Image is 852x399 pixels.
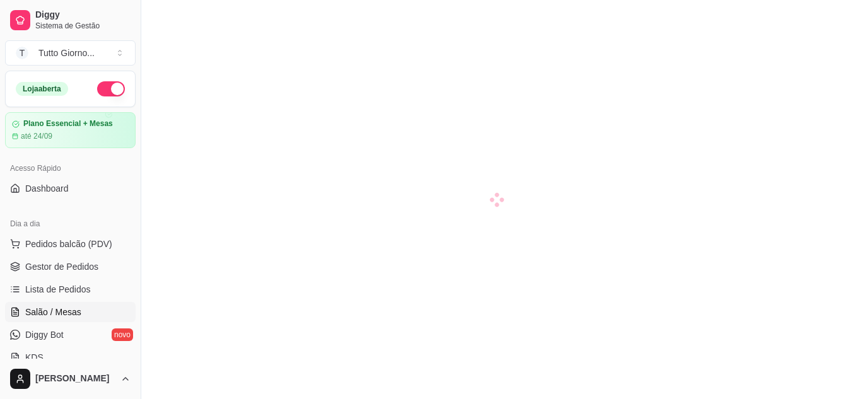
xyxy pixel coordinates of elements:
div: Dia a dia [5,214,136,234]
button: Select a team [5,40,136,66]
span: Salão / Mesas [25,306,81,318]
a: Diggy Botnovo [5,325,136,345]
div: Tutto Giorno ... [38,47,95,59]
a: KDS [5,347,136,367]
span: Diggy [35,9,131,21]
a: DiggySistema de Gestão [5,5,136,35]
span: [PERSON_NAME] [35,373,115,385]
a: Gestor de Pedidos [5,257,136,277]
span: Sistema de Gestão [35,21,131,31]
a: Plano Essencial + Mesasaté 24/09 [5,112,136,148]
span: T [16,47,28,59]
span: KDS [25,351,44,364]
span: Diggy Bot [25,328,64,341]
span: Lista de Pedidos [25,283,91,296]
article: Plano Essencial + Mesas [23,119,113,129]
div: Loja aberta [16,82,68,96]
div: Acesso Rápido [5,158,136,178]
article: até 24/09 [21,131,52,141]
button: Pedidos balcão (PDV) [5,234,136,254]
a: Salão / Mesas [5,302,136,322]
span: Gestor de Pedidos [25,260,98,273]
a: Lista de Pedidos [5,279,136,299]
span: Dashboard [25,182,69,195]
button: [PERSON_NAME] [5,364,136,394]
span: Pedidos balcão (PDV) [25,238,112,250]
a: Dashboard [5,178,136,199]
button: Alterar Status [97,81,125,96]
